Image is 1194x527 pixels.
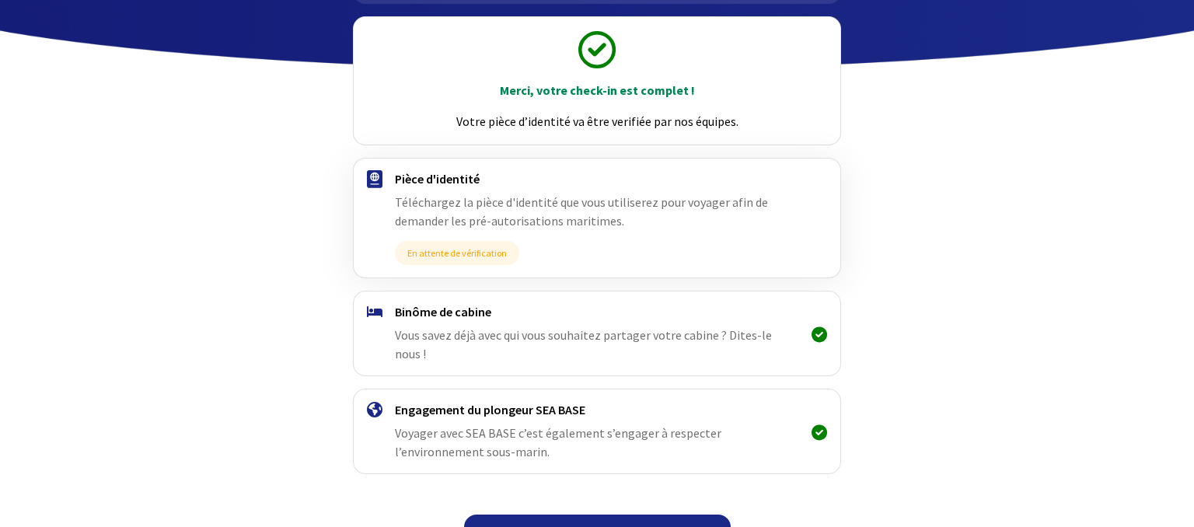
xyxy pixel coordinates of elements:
img: engagement.svg [367,402,382,417]
span: Voyager avec SEA BASE c’est également s’engager à respecter l’environnement sous-marin. [395,425,721,459]
span: Vous savez déjà avec qui vous souhaitez partager votre cabine ? Dites-le nous ! [395,327,772,361]
p: Votre pièce d’identité va être verifiée par nos équipes. [368,112,826,131]
h4: Engagement du plongeur SEA BASE [395,402,798,417]
span: Téléchargez la pièce d'identité que vous utiliserez pour voyager afin de demander les pré-autoris... [395,194,768,229]
p: Merci, votre check-in est complet ! [368,81,826,99]
img: binome.svg [367,306,382,317]
h4: Pièce d'identité [395,171,798,187]
span: En attente de vérification [395,241,519,265]
h4: Binôme de cabine [395,304,798,319]
img: passport.svg [367,170,382,188]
